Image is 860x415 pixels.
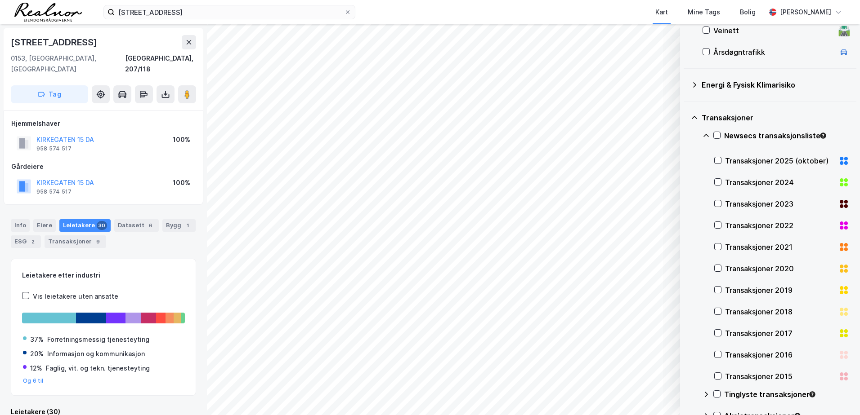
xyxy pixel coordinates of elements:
[114,219,159,232] div: Datasett
[11,85,88,103] button: Tag
[808,390,816,398] div: Tooltip anchor
[11,53,125,75] div: 0153, [GEOGRAPHIC_DATA], [GEOGRAPHIC_DATA]
[725,199,835,209] div: Transaksjoner 2023
[36,188,72,195] div: 958 574 517
[22,270,185,281] div: Leietakere etter industri
[47,334,149,345] div: Forretningsmessig tjenesteyting
[47,349,145,359] div: Informasjon og kommunikasjon
[11,219,30,232] div: Info
[97,221,107,230] div: 30
[173,177,190,188] div: 100%
[725,263,835,274] div: Transaksjoner 2020
[30,349,44,359] div: 20%
[780,7,831,18] div: [PERSON_NAME]
[125,53,196,75] div: [GEOGRAPHIC_DATA], 207/118
[28,237,37,246] div: 2
[725,242,835,252] div: Transaksjoner 2021
[115,5,344,19] input: Søk på adresse, matrikkel, gårdeiere, leietakere eller personer
[725,220,835,231] div: Transaksjoner 2022
[59,219,111,232] div: Leietakere
[725,349,835,360] div: Transaksjoner 2016
[815,372,860,415] iframe: Chat Widget
[183,221,192,230] div: 1
[724,130,849,141] div: Newsecs transaksjonsliste
[819,132,827,140] div: Tooltip anchor
[30,334,44,345] div: 37%
[162,219,196,232] div: Bygg
[724,389,849,400] div: Tinglyste transaksjoner
[33,219,56,232] div: Eiere
[11,235,41,248] div: ESG
[146,221,155,230] div: 6
[815,372,860,415] div: Kontrollprogram for chat
[33,291,118,302] div: Vis leietakere uten ansatte
[11,35,99,49] div: [STREET_ADDRESS]
[725,328,835,339] div: Transaksjoner 2017
[713,47,835,57] div: Årsdøgntrafikk
[23,377,44,384] button: Og 6 til
[725,155,835,166] div: Transaksjoner 2025 (oktober)
[36,145,72,152] div: 958 574 517
[46,363,150,374] div: Faglig, vit. og tekn. tjenesteyting
[655,7,668,18] div: Kart
[94,237,103,246] div: 9
[45,235,106,248] div: Transaksjoner
[14,3,82,22] img: realnor-logo.934646d98de889bb5806.png
[11,118,196,129] div: Hjemmelshaver
[11,161,196,172] div: Gårdeiere
[725,285,835,296] div: Transaksjoner 2019
[702,79,849,90] div: Energi & Fysisk Klimarisiko
[725,371,835,382] div: Transaksjoner 2015
[740,7,756,18] div: Bolig
[702,112,849,123] div: Transaksjoner
[725,306,835,317] div: Transaksjoner 2018
[688,7,720,18] div: Mine Tags
[713,25,835,36] div: Veinett
[173,134,190,145] div: 100%
[838,25,850,36] div: 🛣️
[30,363,42,374] div: 12%
[725,177,835,188] div: Transaksjoner 2024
